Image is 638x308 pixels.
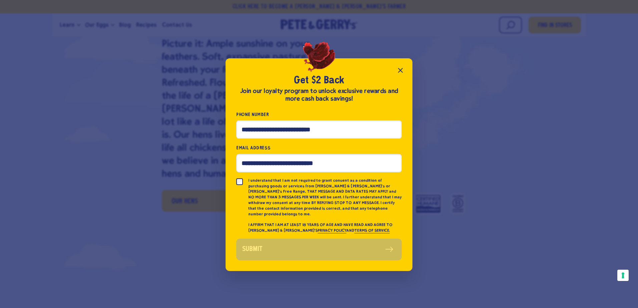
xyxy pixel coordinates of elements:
a: TERMS OF SERVICE. [354,228,389,233]
label: Email Address [236,144,402,152]
p: I understand that I am not required to grant consent as a condition of purchasing goods or servic... [248,178,402,217]
p: I AFFIRM THAT I AM AT LEAST 18 YEARS OF AGE AND HAVE READ AND AGREE TO [PERSON_NAME] & [PERSON_NA... [248,222,402,233]
h2: Get $2 Back [236,74,402,87]
div: Join our loyalty program to unlock exclusive rewards and more cash back savings! [236,87,402,103]
label: Phone Number [236,111,402,118]
button: Your consent preferences for tracking technologies [617,270,629,281]
a: PRIVACY POLICY [318,228,346,233]
button: Close popup [394,64,407,77]
input: I understand that I am not required to grant consent as a condition of purchasing goods or servic... [236,178,243,185]
button: Submit [236,239,402,260]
